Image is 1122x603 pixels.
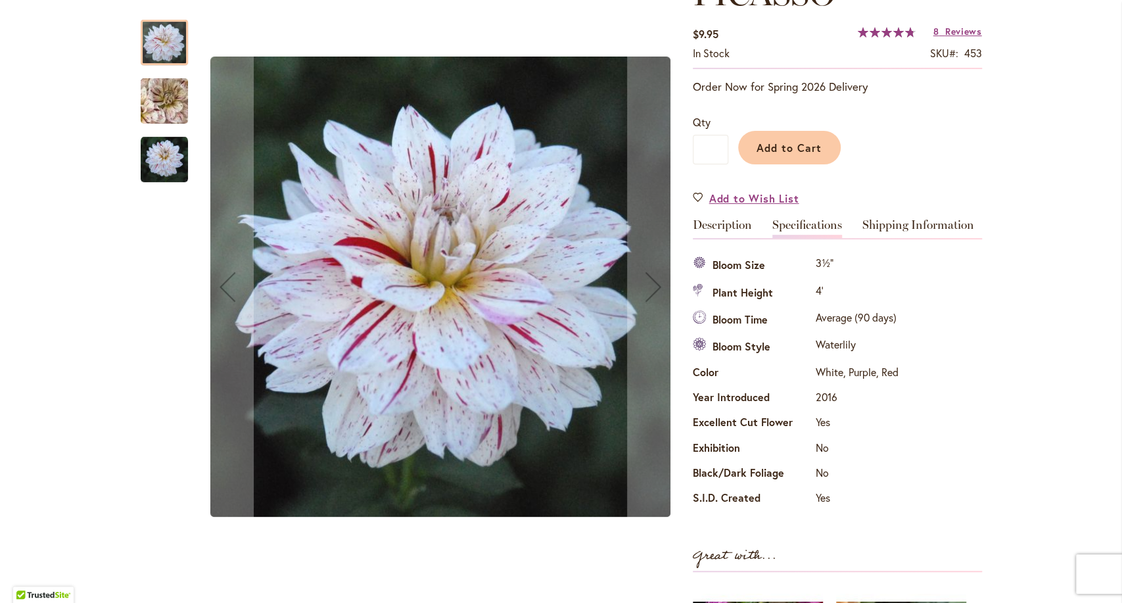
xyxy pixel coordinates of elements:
img: PICASSO [117,57,212,145]
img: PICASSO [141,136,188,183]
td: Yes [812,412,902,437]
a: Description [693,219,752,238]
img: PICASSO [210,57,670,517]
span: Add to Cart [757,141,822,155]
td: 3½" [812,253,902,279]
div: Availability [693,46,730,61]
span: $9.95 [693,27,718,41]
div: PICASSO [141,124,188,182]
div: 453 [964,46,982,61]
div: Detailed Product Info [693,219,982,512]
span: Qty [693,115,711,129]
a: 8 Reviews [933,25,981,37]
iframe: Launch Accessibility Center [10,556,47,593]
th: Black/Dark Foliage [693,462,812,487]
td: Yes [812,487,902,512]
span: Reviews [945,25,982,37]
div: PICASSOPICASSOPICASSO [201,7,680,567]
th: Plant Height [693,279,812,306]
th: Year Introduced [693,387,812,412]
button: Previous [201,7,254,567]
p: Order Now for Spring 2026 Delivery [693,79,982,95]
th: S.I.D. Created [693,487,812,512]
td: No [812,462,902,487]
div: 96% [857,27,915,37]
strong: Great with... [693,545,777,567]
span: In stock [693,46,730,60]
th: Exhibition [693,437,812,462]
a: Specifications [772,219,842,238]
th: Color [693,361,812,386]
div: PICASSO [141,7,201,65]
button: Next [627,7,680,567]
td: 2016 [812,387,902,412]
td: Average (90 days) [812,307,902,334]
div: PICASSO [201,7,680,567]
strong: SKU [930,46,958,60]
td: Waterlily [812,334,902,361]
th: Excellent Cut Flower [693,412,812,437]
a: Add to Wish List [693,191,799,206]
div: PICASSO [141,65,201,124]
th: Bloom Time [693,307,812,334]
span: 8 [933,25,939,37]
td: 4' [812,279,902,306]
div: Product Images [201,7,740,567]
a: Shipping Information [862,219,974,238]
th: Bloom Style [693,334,812,361]
span: Add to Wish List [709,191,799,206]
td: White, Purple, Red [812,361,902,386]
th: Bloom Size [693,253,812,279]
button: Add to Cart [738,131,841,164]
td: No [812,437,902,462]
